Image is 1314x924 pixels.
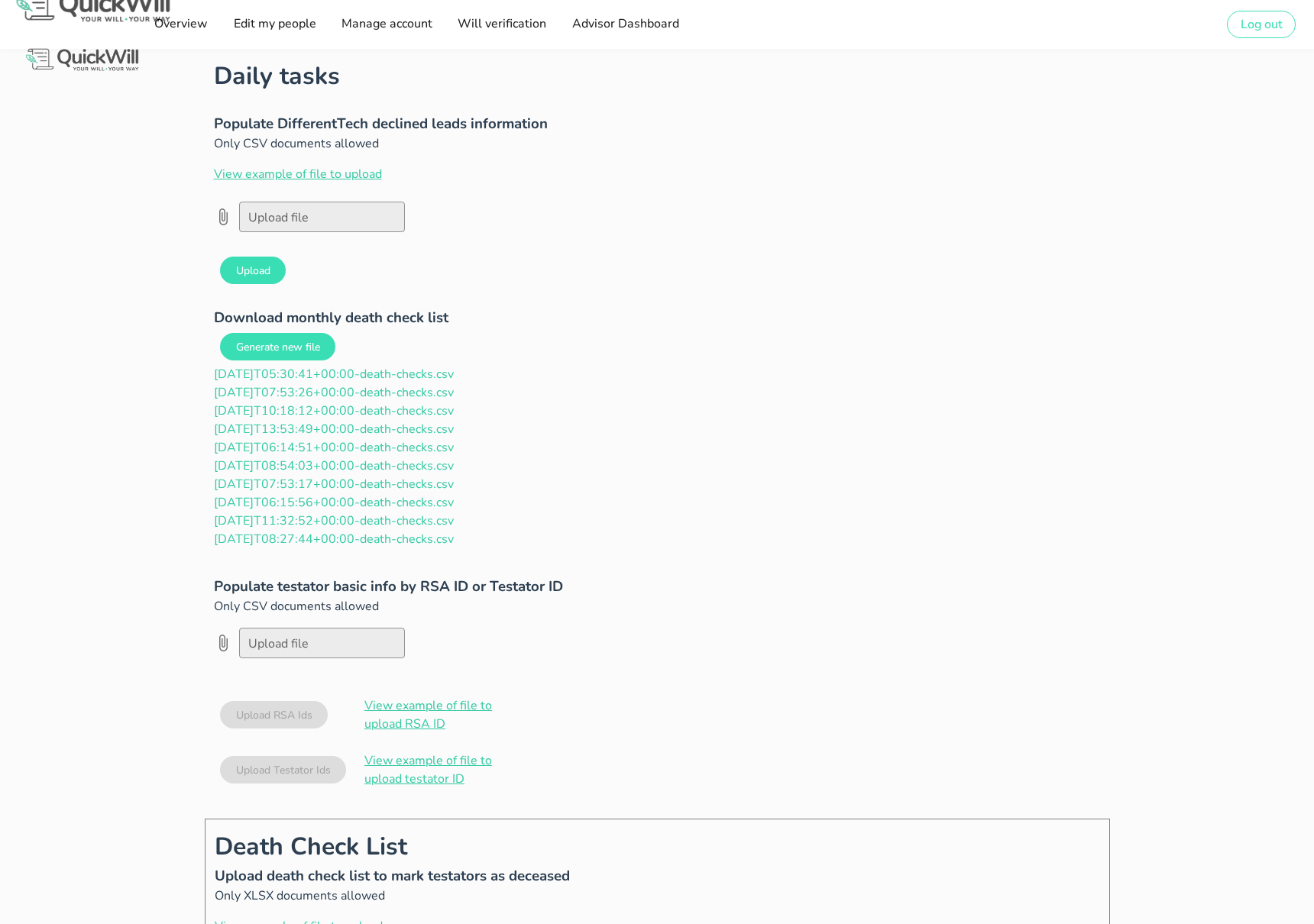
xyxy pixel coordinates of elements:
[215,865,1100,887] h3: Upload death check list to mark testators as deceased
[215,887,1100,905] p: Only XLSX documents allowed
[209,207,237,227] button: Upload file prepended action
[214,58,1101,95] h1: Daily tasks
[1227,11,1296,38] button: Log out
[336,9,437,40] a: Manage account
[214,512,1101,530] a: [DATE]T11:32:52+00:00-death-checks.csv
[214,166,382,183] a: View example of file to upload
[209,633,237,653] button: Upload file prepended action
[364,752,492,787] a: View example of file to upload testator ID
[214,420,1101,438] a: [DATE]T13:53:49+00:00-death-checks.csv
[214,365,1101,383] a: [DATE]T05:30:41+00:00-death-checks.csv
[214,576,1101,597] h3: Populate testator basic info by RSA ID or Testator ID
[214,113,1101,134] h3: Populate DifferentTech declined leads information
[220,257,286,284] button: Upload
[23,46,141,74] img: Logo
[214,307,1101,328] h3: Download monthly death check list
[235,263,270,278] span: Upload
[214,597,1101,615] p: Only CSV documents allowed
[364,697,492,732] a: View example of file to upload RSA ID
[215,829,1100,865] h1: Death Check List
[235,340,320,354] span: Generate new file
[1240,16,1283,33] span: Log out
[232,15,316,32] span: Edit my people
[566,9,683,40] a: Advisor Dashboard
[214,438,1101,457] a: [DATE]T06:14:51+00:00-death-checks.csv
[457,15,546,32] span: Will verification
[452,9,551,40] a: Will verification
[214,402,1101,420] a: [DATE]T10:18:12+00:00-death-checks.csv
[220,333,335,360] button: Generate new file
[214,383,1101,402] a: [DATE]T07:53:26+00:00-death-checks.csv
[154,15,208,32] span: Overview
[214,475,1101,493] a: [DATE]T07:53:17+00:00-death-checks.csv
[149,9,212,40] a: Overview
[214,134,1101,153] p: Only CSV documents allowed
[571,15,678,32] span: Advisor Dashboard
[214,457,1101,475] a: [DATE]T08:54:03+00:00-death-checks.csv
[228,9,320,40] a: Edit my people
[214,530,1101,548] a: [DATE]T08:27:44+00:00-death-checks.csv
[214,493,1101,512] a: [DATE]T06:15:56+00:00-death-checks.csv
[341,15,432,32] span: Manage account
